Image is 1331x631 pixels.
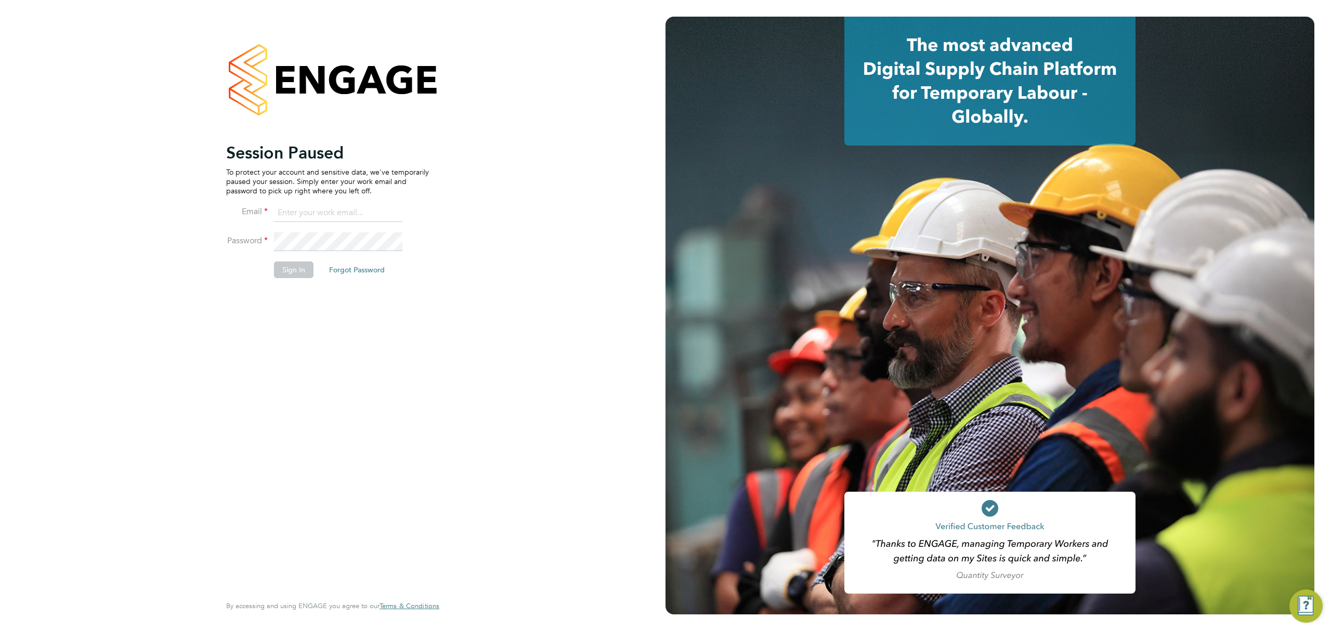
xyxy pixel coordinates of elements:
[274,204,402,222] input: Enter your work email...
[321,261,393,278] button: Forgot Password
[380,601,439,610] span: Terms & Conditions
[226,206,268,217] label: Email
[226,142,429,163] h2: Session Paused
[226,601,439,610] span: By accessing and using ENGAGE you agree to our
[380,602,439,610] a: Terms & Conditions
[1289,589,1323,623] button: Engage Resource Center
[226,167,429,196] p: To protect your account and sensitive data, we've temporarily paused your session. Simply enter y...
[226,235,268,246] label: Password
[274,261,314,278] button: Sign In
